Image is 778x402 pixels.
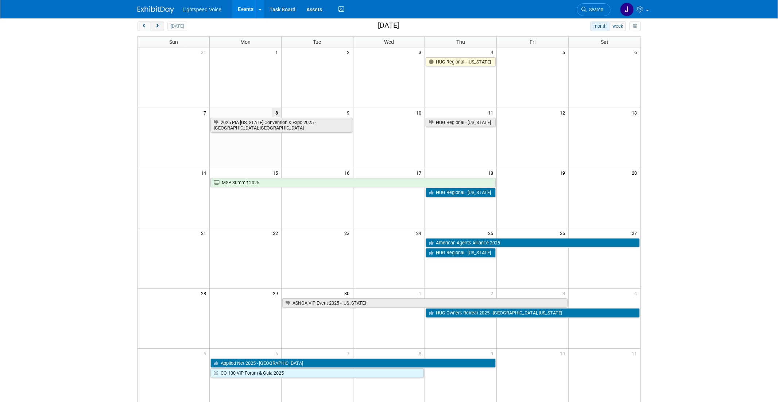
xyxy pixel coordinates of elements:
a: Applied Net 2025 - [GEOGRAPHIC_DATA] [210,359,496,368]
span: 29 [272,289,281,298]
span: 7 [347,349,353,358]
span: 1 [275,47,281,57]
span: Thu [456,39,465,45]
a: HUG Regional - [US_STATE] [426,188,496,197]
span: Wed [384,39,394,45]
span: 25 [487,228,496,237]
a: 2025 PIA [US_STATE] Convention & Expo 2025 - [GEOGRAPHIC_DATA], [GEOGRAPHIC_DATA] [210,118,352,133]
span: 9 [490,349,496,358]
span: 12 [559,108,568,117]
span: 11 [487,108,496,117]
a: CO 100 VIP Forum & Gala 2025 [210,368,424,378]
span: 5 [562,47,568,57]
button: prev [138,22,151,31]
span: 5 [203,349,209,358]
span: 14 [200,168,209,177]
span: 6 [634,47,640,57]
span: 11 [631,349,640,358]
a: Search [577,3,611,16]
img: ExhibitDay [138,6,174,13]
span: 2 [490,289,496,298]
a: HUG Regional - [US_STATE] [426,248,496,258]
i: Personalize Calendar [633,24,638,29]
span: 13 [631,108,640,117]
a: American Agents Alliance 2025 [426,238,639,248]
span: Sun [169,39,178,45]
span: 7 [203,108,209,117]
span: 15 [272,168,281,177]
button: next [151,22,164,31]
span: 8 [418,349,425,358]
a: HUG Regional - [US_STATE] [426,118,496,127]
span: 18 [487,168,496,177]
span: 3 [418,47,425,57]
span: 10 [415,108,425,117]
span: Fri [530,39,535,45]
span: Lightspeed Voice [183,7,222,12]
span: 4 [634,289,640,298]
h2: [DATE] [378,22,399,30]
button: month [590,22,609,31]
span: 20 [631,168,640,177]
span: Mon [240,39,251,45]
button: week [609,22,626,31]
span: 27 [631,228,640,237]
span: 22 [272,228,281,237]
span: Search [587,7,604,12]
span: 10 [559,349,568,358]
button: [DATE] [167,22,187,31]
span: Sat [601,39,608,45]
span: 17 [415,168,425,177]
span: 23 [344,228,353,237]
span: 30 [344,289,353,298]
span: 24 [415,228,425,237]
span: 1 [418,289,425,298]
span: 9 [347,108,353,117]
span: 6 [275,349,281,358]
span: Tue [313,39,321,45]
span: 4 [490,47,496,57]
span: 3 [562,289,568,298]
a: MSP Summit 2025 [210,178,496,188]
span: 31 [200,47,209,57]
span: 2 [347,47,353,57]
span: 21 [200,228,209,237]
span: 8 [272,108,281,117]
span: 16 [344,168,353,177]
span: 28 [200,289,209,298]
span: 26 [559,228,568,237]
img: Joel Poythress [620,3,634,16]
a: HUG Regional - [US_STATE] [426,57,496,67]
a: ASNOA VIP Event 2025 - [US_STATE] [282,298,568,308]
span: 19 [559,168,568,177]
a: HUG Owners Retreat 2025 - [GEOGRAPHIC_DATA], [US_STATE] [426,308,639,318]
button: myCustomButton [630,22,640,31]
